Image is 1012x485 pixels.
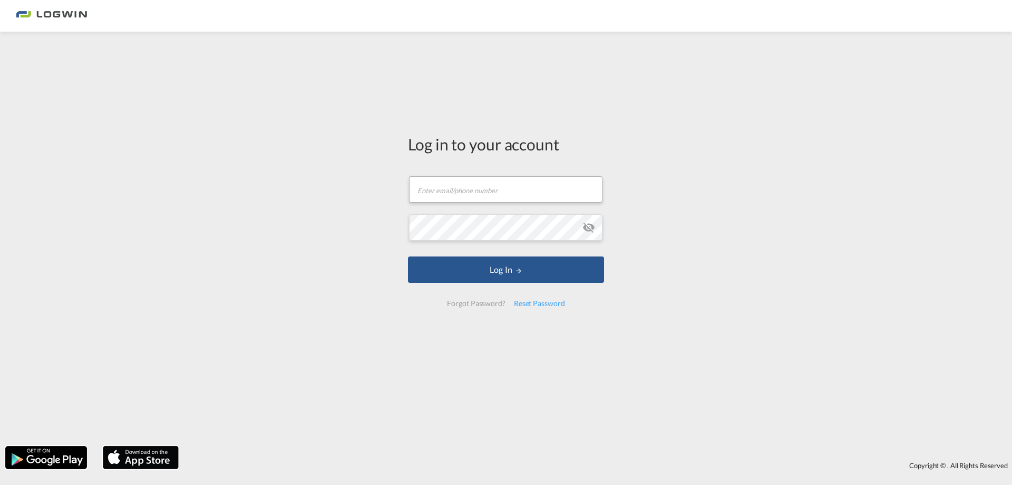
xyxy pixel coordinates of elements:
[16,4,87,28] img: 2761ae10d95411efa20a1f5e0282d2d7.png
[408,256,604,283] button: LOGIN
[102,445,180,470] img: apple.png
[184,457,1012,474] div: Copyright © . All Rights Reserved
[582,221,595,234] md-icon: icon-eye-off
[408,133,604,155] div: Log in to your account
[409,176,602,203] input: Enter email/phone number
[4,445,88,470] img: google.png
[510,294,569,313] div: Reset Password
[443,294,509,313] div: Forgot Password?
